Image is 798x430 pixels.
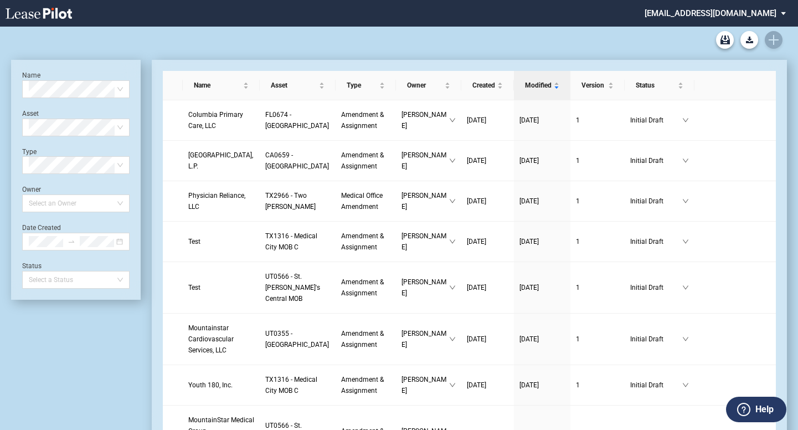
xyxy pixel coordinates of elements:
[188,282,254,293] a: Test
[467,335,486,343] span: [DATE]
[630,155,682,166] span: Initial Draft
[519,155,565,166] a: [DATE]
[341,374,390,396] a: Amendment & Assignment
[188,190,254,212] a: Physician Reliance, LLC
[265,190,330,212] a: TX2966 - Two [PERSON_NAME]
[401,150,449,172] span: [PERSON_NAME]
[401,231,449,253] span: [PERSON_NAME]
[716,31,734,49] a: Archive
[467,155,508,166] a: [DATE]
[188,150,254,172] a: [GEOGRAPHIC_DATA], L.P.
[726,397,786,422] button: Help
[341,109,390,131] a: Amendment & Assignment
[467,197,486,205] span: [DATE]
[265,376,317,395] span: TX1316 - Medical City MOB C
[341,278,384,297] span: Amendment & Assignment
[449,336,456,342] span: down
[519,116,539,124] span: [DATE]
[682,198,689,204] span: down
[341,232,384,251] span: Amendment & Assignment
[265,330,329,349] span: UT0355 - North Medical Building
[265,273,320,303] span: UT0566 - St. Mark's Central MOB
[630,236,682,247] span: Initial Draft
[265,151,329,170] span: CA0659 - Mission Oaks
[576,381,580,389] span: 1
[682,336,689,342] span: down
[401,374,449,396] span: [PERSON_NAME]
[467,236,508,247] a: [DATE]
[519,115,565,126] a: [DATE]
[461,71,514,100] th: Created
[467,282,508,293] a: [DATE]
[519,236,565,247] a: [DATE]
[449,117,456,124] span: down
[341,192,383,211] span: Medical Office Amendment
[630,334,682,345] span: Initial Draft
[265,192,316,211] span: TX2966 - Two Fannin
[519,284,539,291] span: [DATE]
[737,31,761,49] md-menu: Download Blank Form List
[576,115,619,126] a: 1
[467,380,508,391] a: [DATE]
[519,196,565,207] a: [DATE]
[467,115,508,126] a: [DATE]
[581,80,606,91] span: Version
[467,381,486,389] span: [DATE]
[22,186,41,193] label: Owner
[755,402,774,417] label: Help
[519,381,539,389] span: [DATE]
[188,192,245,211] span: Physician Reliance, LLC
[472,80,495,91] span: Created
[576,335,580,343] span: 1
[576,116,580,124] span: 1
[265,111,329,130] span: FL0674 - Westside Medical Plaza
[467,284,486,291] span: [DATE]
[341,277,390,299] a: Amendment & Assignment
[514,71,570,100] th: Modified
[519,238,539,245] span: [DATE]
[576,238,580,245] span: 1
[576,380,619,391] a: 1
[682,117,689,124] span: down
[682,238,689,245] span: down
[401,328,449,350] span: [PERSON_NAME]
[576,157,580,165] span: 1
[576,236,619,247] a: 1
[188,109,254,131] a: Columbia Primary Care, LLC
[188,322,254,356] a: Mountainstar Cardiovascular Services, LLC
[525,80,552,91] span: Modified
[347,80,377,91] span: Type
[265,328,330,350] a: UT0355 - [GEOGRAPHIC_DATA]
[68,238,75,245] span: to
[570,71,625,100] th: Version
[265,150,330,172] a: CA0659 - [GEOGRAPHIC_DATA]
[449,284,456,291] span: down
[341,330,384,349] span: Amendment & Assignment
[401,109,449,131] span: [PERSON_NAME]
[401,190,449,212] span: [PERSON_NAME]
[188,238,200,245] span: Test
[188,284,200,291] span: Test
[467,116,486,124] span: [DATE]
[22,262,42,270] label: Status
[636,80,676,91] span: Status
[449,382,456,388] span: down
[576,196,619,207] a: 1
[188,111,243,130] span: Columbia Primary Care, LLC
[265,374,330,396] a: TX1316 - Medical City MOB C
[682,157,689,164] span: down
[265,109,330,131] a: FL0674 - [GEOGRAPHIC_DATA]
[68,238,75,245] span: swap-right
[682,284,689,291] span: down
[449,238,456,245] span: down
[341,328,390,350] a: Amendment & Assignment
[630,115,682,126] span: Initial Draft
[341,376,384,395] span: Amendment & Assignment
[519,380,565,391] a: [DATE]
[341,231,390,253] a: Amendment & Assignment
[22,224,61,232] label: Date Created
[260,71,336,100] th: Asset
[467,238,486,245] span: [DATE]
[396,71,461,100] th: Owner
[576,282,619,293] a: 1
